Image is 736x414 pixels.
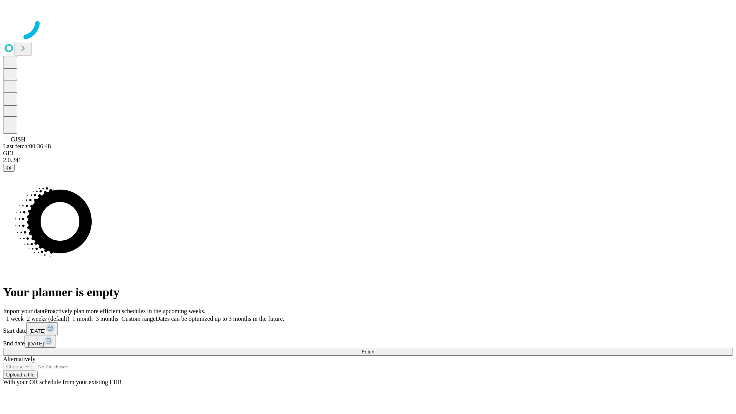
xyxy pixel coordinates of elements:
[27,315,69,322] span: 2 weeks (default)
[3,157,733,164] div: 2.0.241
[3,379,122,385] span: With your OR schedule from your existing EHR
[3,143,51,149] span: Last fetch: 00:36:48
[28,341,44,347] span: [DATE]
[3,308,44,314] span: Import your data
[26,322,58,335] button: [DATE]
[3,356,35,362] span: Alternatively
[25,335,56,348] button: [DATE]
[6,165,11,171] span: @
[3,285,733,299] h1: Your planner is empty
[3,335,733,348] div: End date
[11,136,25,143] span: GJSH
[156,315,284,322] span: Dates can be optimized up to 3 months in the future.
[3,164,15,172] button: @
[72,315,93,322] span: 1 month
[122,315,156,322] span: Custom range
[3,371,38,379] button: Upload a file
[44,308,205,314] span: Proactively plan more efficient schedules in the upcoming weeks.
[6,315,24,322] span: 1 week
[3,322,733,335] div: Start date
[361,349,374,355] span: Fetch
[30,328,46,334] span: [DATE]
[3,150,733,157] div: GEI
[96,315,118,322] span: 3 months
[3,348,733,356] button: Fetch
